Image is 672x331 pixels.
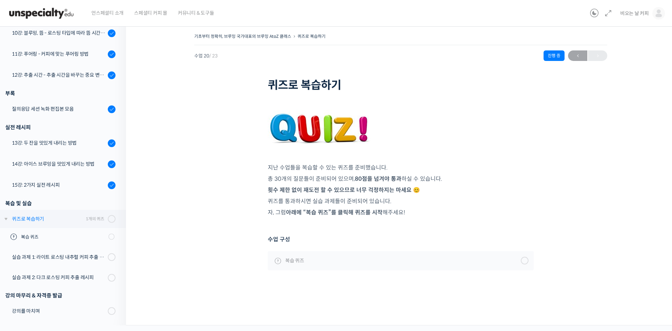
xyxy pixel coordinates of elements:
span: 복습 퀴즈 [21,234,104,241]
p: 자, 그럼 해주세요! [268,208,534,217]
span: 홈 [22,233,26,238]
div: 질의응답 세션 녹화 편집본 모음 [12,105,106,113]
h1: 퀴즈로 복습하기 [268,78,534,92]
p: 총 30개의 질문들이 준비되어 있으며, 하실 수 있습니다. [268,174,534,184]
div: 10강: 블루밍, 뜸 - 로스팅 타입에 따라 뜸 시간을 다르게 해야 하는 이유 [12,29,106,37]
a: 대화 [46,222,90,240]
span: 비오는 날 커피 [620,10,649,16]
div: 1개의 퀴즈 [86,215,104,222]
div: 실전 레시피 [5,123,115,132]
p: 퀴즈를 통과하시면 실습 과제들이 준비되어 있습니다. [268,196,534,206]
a: 퀴즈로 복습하기 [297,34,325,39]
a: 기초부터 정확히, 브루잉 국가대표의 브루잉 AtoZ 클래스 [194,34,291,39]
strong: 횟수 제한 없이 재도전 할 수 있으므로 너무 걱정하지는 마세요 😊 [268,186,420,194]
div: 실습 과제 1: 라이트 로스팅 내추럴 커피 추출 레시피 [12,253,106,261]
div: 복습 및 실습 [5,199,115,208]
div: 퀴즈로 복습하기 [12,215,84,223]
div: 실습 과제 2: 다크 로스팅 커피 추출 레시피 [12,274,106,281]
div: 강의 마무리 & 자격증 발급 [5,291,115,300]
a: 홈 [2,222,46,240]
span: ← [568,51,587,61]
a: ←이전 [568,50,587,61]
span: 대화 [64,233,72,239]
div: 15강: 2가지 실전 레시피 [12,181,106,189]
p: 지난 수업들을 복습할 수 있는 퀴즈를 준비했습니다. [268,163,534,172]
span: 수업 20 [194,54,218,58]
div: 13강: 두 잔을 맛있게 내리는 방법 [12,139,106,147]
a: 복습 퀴즈 [268,251,534,270]
div: 부록 [5,89,115,98]
span: 설정 [108,233,117,238]
strong: 아래에 “복습 퀴즈”를 클릭해 퀴즈를 시작 [286,209,383,216]
a: 설정 [90,222,134,240]
span: / 23 [209,53,218,59]
div: 11강: 푸어링 - 커피에 맞는 푸어링 방법 [12,50,106,58]
span: 수업 구성 [268,235,290,244]
div: 14강: 아이스 브루잉을 맛있게 내리는 방법 [12,160,106,168]
span: 복습 퀴즈 [285,257,304,264]
div: 12강: 추출 시간 - 추출 시간을 바꾸는 중요 변수 파헤치기 [12,71,106,79]
strong: 80점을 넘겨야 통과 [355,175,401,182]
div: 진행 중 [544,50,565,61]
div: 강의를 마치며 [12,307,106,315]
